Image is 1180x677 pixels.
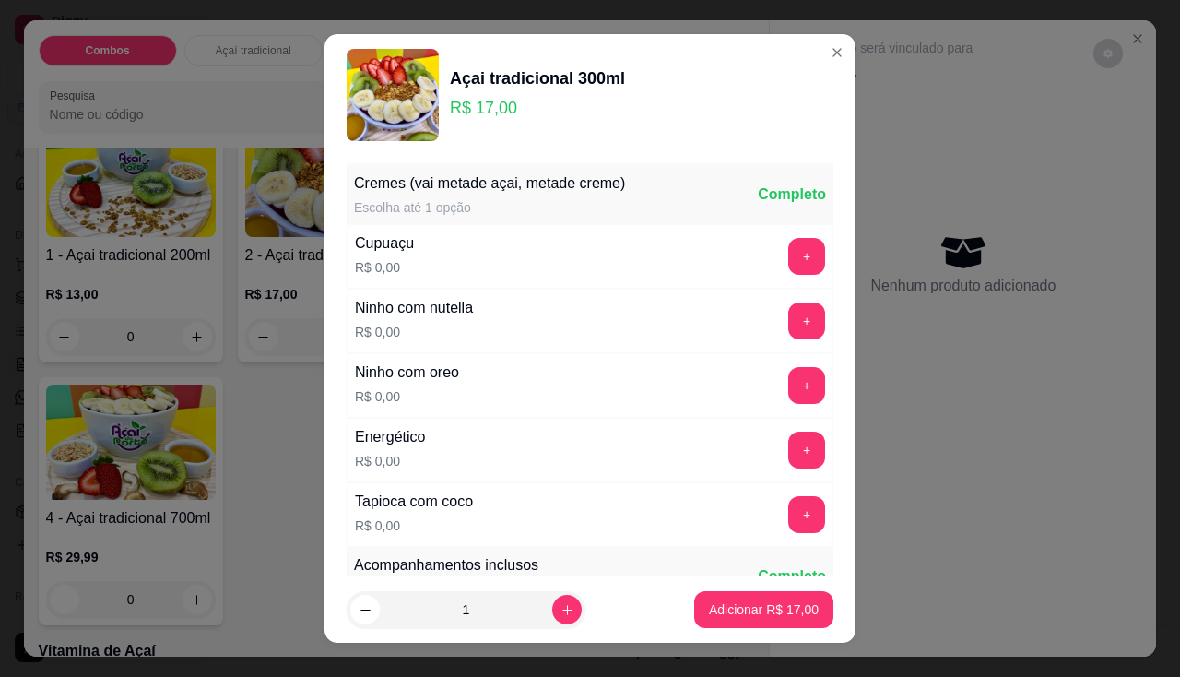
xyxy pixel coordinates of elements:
[355,232,414,255] div: Cupuaçu
[355,491,473,513] div: Tapioca com coco
[788,496,825,533] button: add
[822,38,852,67] button: Close
[355,258,414,277] p: R$ 0,00
[450,65,625,91] div: Açai tradicional 300ml
[354,554,538,576] div: Acompanhamentos inclusos
[355,323,473,341] p: R$ 0,00
[354,172,625,195] div: Cremes (vai metade açai, metade creme)
[788,432,825,469] button: add
[355,517,473,535] p: R$ 0,00
[354,198,625,217] div: Escolha até 1 opção
[450,95,625,121] p: R$ 17,00
[788,367,825,404] button: add
[355,452,426,470] p: R$ 0,00
[355,297,473,319] div: Ninho com nutella
[355,362,459,384] div: Ninho com oreo
[347,49,439,141] img: product-image
[552,595,582,624] button: increase-product-quantity
[788,238,825,275] button: add
[355,387,459,406] p: R$ 0,00
[788,303,825,339] button: add
[709,600,819,619] p: Adicionar R$ 17,00
[350,595,380,624] button: decrease-product-quantity
[355,426,426,448] div: Energético
[694,591,833,628] button: Adicionar R$ 17,00
[758,184,826,206] div: Completo
[758,565,826,588] div: Completo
